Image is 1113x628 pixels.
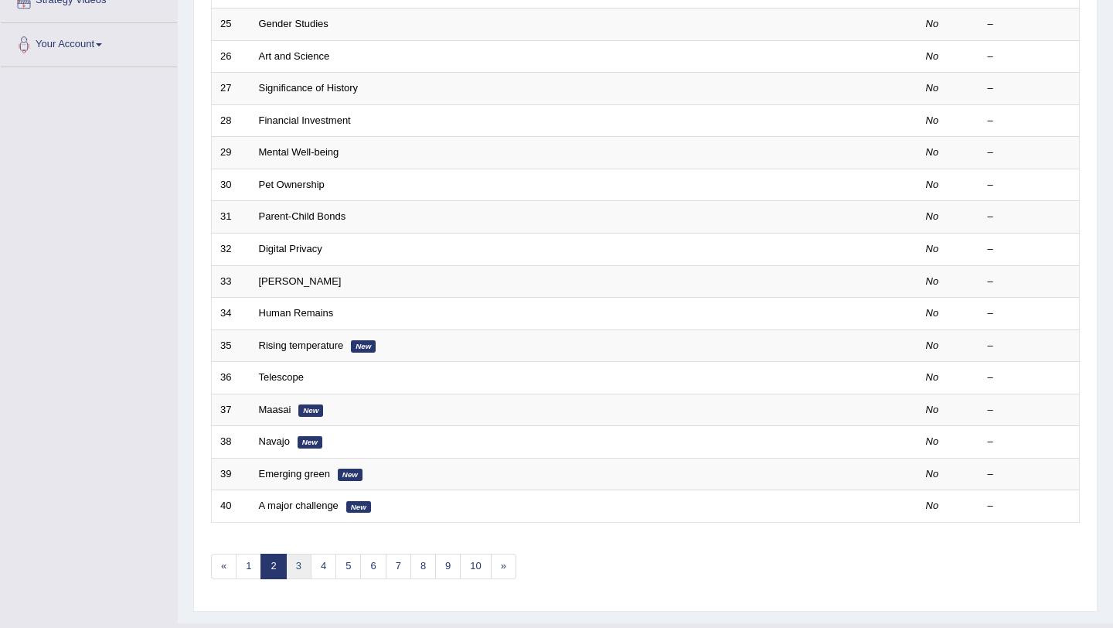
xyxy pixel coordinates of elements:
em: No [926,114,939,126]
td: 38 [212,426,250,459]
td: 37 [212,394,250,426]
a: Significance of History [259,82,359,94]
td: 33 [212,265,250,298]
div: – [988,435,1071,449]
td: 29 [212,137,250,169]
a: Gender Studies [259,18,328,29]
em: New [338,469,362,481]
a: 2 [260,554,286,579]
a: Financial Investment [259,114,351,126]
div: – [988,403,1071,418]
a: Emerging green [259,468,331,480]
a: 10 [460,554,491,579]
div: – [988,370,1071,385]
a: 3 [286,554,311,579]
em: No [926,243,939,254]
em: New [346,501,371,514]
a: Your Account [1,23,177,62]
a: 6 [360,554,386,579]
a: [PERSON_NAME] [259,275,342,287]
td: 26 [212,40,250,73]
div: – [988,499,1071,514]
div: – [988,145,1071,160]
a: » [491,554,516,579]
td: 27 [212,73,250,105]
a: 4 [311,554,336,579]
td: 30 [212,169,250,201]
div: – [988,17,1071,32]
div: – [988,49,1071,64]
a: 7 [386,554,411,579]
div: – [988,467,1071,482]
td: 40 [212,490,250,523]
a: A major challenge [259,500,339,511]
em: No [926,404,939,415]
td: 39 [212,458,250,490]
td: 34 [212,298,250,330]
div: – [988,306,1071,321]
em: No [926,435,939,447]
div: – [988,178,1071,193]
a: 1 [236,554,261,579]
td: 31 [212,201,250,234]
a: Art and Science [259,50,330,62]
div: – [988,114,1071,128]
em: No [926,371,939,383]
em: No [926,307,939,319]
em: No [926,50,939,62]
a: 8 [410,554,436,579]
em: New [298,436,322,449]
td: 25 [212,9,250,41]
em: New [351,340,376,353]
td: 32 [212,233,250,265]
a: Mental Well-being [259,146,339,158]
a: Human Remains [259,307,334,319]
em: No [926,340,939,351]
td: 36 [212,362,250,394]
a: Navajo [259,435,290,447]
div: – [988,242,1071,257]
em: No [926,179,939,190]
em: No [926,146,939,158]
div: – [988,275,1071,289]
a: Telescope [259,371,305,383]
div: – [988,81,1071,96]
a: Digital Privacy [259,243,322,254]
em: No [926,468,939,480]
div: – [988,339,1071,353]
a: Parent-Child Bonds [259,210,346,222]
td: 35 [212,329,250,362]
em: No [926,82,939,94]
a: « [211,554,237,579]
a: Rising temperature [259,340,344,351]
a: 5 [335,554,361,579]
em: No [926,275,939,287]
a: Maasai [259,404,291,415]
em: No [926,18,939,29]
div: – [988,210,1071,224]
em: New [298,404,323,417]
td: 28 [212,104,250,137]
em: No [926,210,939,222]
a: 9 [435,554,461,579]
em: No [926,500,939,511]
a: Pet Ownership [259,179,325,190]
